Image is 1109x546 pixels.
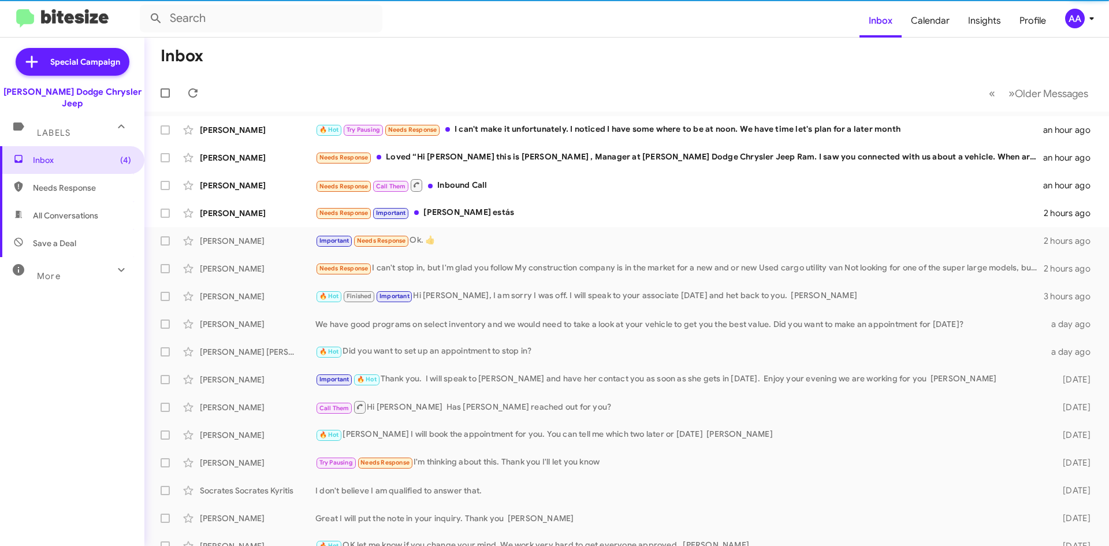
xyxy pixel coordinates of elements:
div: [PERSON_NAME] [200,207,315,219]
span: Important [376,209,406,217]
span: Try Pausing [347,126,380,133]
h1: Inbox [161,47,203,65]
div: Ok. 👍 [315,234,1044,247]
span: All Conversations [33,210,98,221]
div: [DATE] [1044,402,1100,413]
a: Insights [959,4,1010,38]
div: 3 hours ago [1044,291,1100,302]
span: Needs Response [33,182,131,194]
div: [DATE] [1044,512,1100,524]
div: I can't stop in, but I'm glad you follow My construction company is in the market for a new and o... [315,262,1044,275]
span: Try Pausing [319,459,353,466]
span: « [989,86,995,101]
button: Previous [982,81,1002,105]
div: an hour ago [1043,180,1100,191]
span: Special Campaign [50,56,120,68]
div: [DATE] [1044,457,1100,469]
span: Needs Response [319,209,369,217]
div: [PERSON_NAME] [200,402,315,413]
span: Inbox [33,154,131,166]
span: Call Them [376,183,406,190]
div: AA [1065,9,1085,28]
div: [PERSON_NAME] [200,429,315,441]
span: Call Them [319,404,349,412]
span: More [37,271,61,281]
div: Thank you. I will speak to [PERSON_NAME] and have her contact you as soon as she gets in [DATE]. ... [315,373,1044,386]
div: [PERSON_NAME] [200,291,315,302]
div: a day ago [1044,346,1100,358]
span: 🔥 Hot [319,348,339,355]
span: Needs Response [360,459,410,466]
div: [PERSON_NAME] [200,512,315,524]
span: 🔥 Hot [357,376,377,383]
div: Did you want to set up an appointment to stop in? [315,345,1044,358]
span: Important [379,292,410,300]
div: [PERSON_NAME] [200,152,315,164]
span: Needs Response [319,183,369,190]
div: [DATE] [1044,485,1100,496]
div: [PERSON_NAME] [200,457,315,469]
div: I'm thinking about this. Thank you I'll let you know [315,456,1044,469]
span: 🔥 Hot [319,126,339,133]
span: Older Messages [1015,87,1088,100]
div: a day ago [1044,318,1100,330]
div: 2 hours ago [1044,263,1100,274]
span: 🔥 Hot [319,292,339,300]
div: [PERSON_NAME] [200,180,315,191]
nav: Page navigation example [983,81,1095,105]
div: Great I will put the note in your inquiry. Thank you [PERSON_NAME] [315,512,1044,524]
div: an hour ago [1043,124,1100,136]
div: [PERSON_NAME] [200,318,315,330]
div: Inbound Call [315,178,1043,192]
div: [PERSON_NAME] [200,124,315,136]
div: [PERSON_NAME] I will book the appointment for you. You can tell me which two later or [DATE] [PER... [315,428,1044,441]
span: Important [319,237,349,244]
div: [DATE] [1044,429,1100,441]
span: Needs Response [388,126,437,133]
div: Hi [PERSON_NAME] Has [PERSON_NAME] reached out for you? [315,400,1044,414]
div: [PERSON_NAME] [200,263,315,274]
a: Inbox [859,4,902,38]
div: [PERSON_NAME] [200,235,315,247]
div: [PERSON_NAME] [PERSON_NAME] [200,346,315,358]
span: Labels [37,128,70,138]
div: We have good programs on select inventory and we would need to take a look at your vehicle to get... [315,318,1044,330]
div: 2 hours ago [1044,207,1100,219]
span: 🔥 Hot [319,431,339,439]
a: Special Campaign [16,48,129,76]
button: AA [1055,9,1096,28]
div: I don't believe I am qualified to answer that. [315,485,1044,496]
span: » [1008,86,1015,101]
span: Needs Response [319,154,369,161]
div: [PERSON_NAME] estás [315,206,1044,220]
span: Needs Response [319,265,369,272]
div: I can't make it unfortunately. I noticed I have some where to be at noon. We have time let's plan... [315,123,1043,136]
div: 2 hours ago [1044,235,1100,247]
a: Calendar [902,4,959,38]
div: Socrates Socrates Kyritis [200,485,315,496]
input: Search [140,5,382,32]
div: Hi [PERSON_NAME], I am sorry I was off. I will speak to your associate [DATE] and het back to you... [315,289,1044,303]
div: an hour ago [1043,152,1100,164]
div: [DATE] [1044,374,1100,385]
span: Important [319,376,349,383]
div: [PERSON_NAME] [200,374,315,385]
a: Profile [1010,4,1055,38]
span: Needs Response [357,237,406,244]
div: Loved “Hi [PERSON_NAME] this is [PERSON_NAME] , Manager at [PERSON_NAME] Dodge Chrysler Jeep Ram.... [315,151,1043,164]
span: Finished [347,292,372,300]
span: (4) [120,154,131,166]
span: Save a Deal [33,237,76,249]
button: Next [1002,81,1095,105]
